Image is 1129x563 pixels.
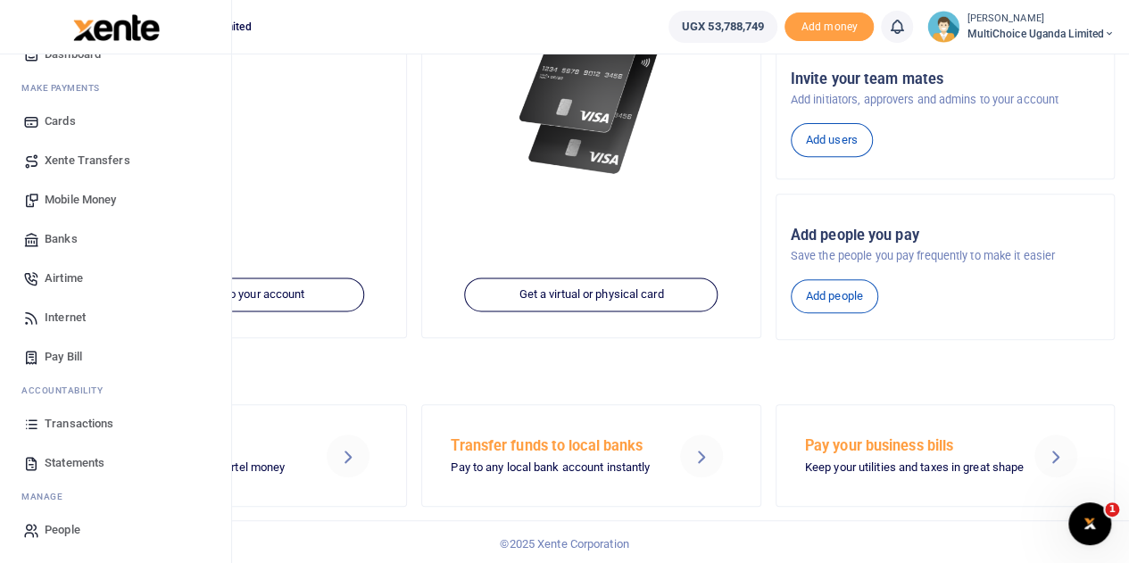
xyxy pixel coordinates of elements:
span: countability [35,384,103,397]
li: Ac [14,377,217,404]
h4: Make a transaction [68,361,1115,381]
a: People [14,510,217,550]
a: Statements [14,443,217,483]
a: Pay Bill [14,337,217,377]
span: Pay Bill [45,348,82,366]
a: Send Mobile Money MTN mobile money and Airtel money [68,404,407,506]
h5: Add people you pay [791,227,1100,244]
a: Banks [14,219,217,259]
small: [PERSON_NAME] [967,12,1115,27]
span: Statements [45,454,104,472]
h5: Invite your team mates [791,70,1100,88]
span: 1 [1105,502,1119,517]
a: Add money [784,19,874,32]
span: Xente Transfers [45,152,130,170]
p: Add initiators, approvers and admins to your account [791,91,1100,109]
a: Xente Transfers [14,141,217,180]
h5: UGX 53,899,149 [83,57,392,75]
li: M [14,483,217,510]
span: Dashboard [45,46,101,63]
li: Toup your wallet [784,12,874,42]
a: Mobile Money [14,180,217,219]
a: Dashboard [14,35,217,74]
p: Save the people you pay frequently to make it easier [791,247,1100,265]
p: Keep your utilities and taxes in great shape [805,459,1012,477]
iframe: Intercom live chat [1068,502,1111,545]
a: Cards [14,102,217,141]
span: Banks [45,230,78,248]
a: logo-small logo-large logo-large [71,20,160,33]
span: Transactions [45,415,113,433]
span: Add money [784,12,874,42]
span: ake Payments [30,81,100,95]
span: UGX 53,788,749 [682,18,764,36]
span: MultiChoice Uganda Limited [967,26,1115,42]
img: logo-large [73,14,160,41]
a: Airtime [14,259,217,298]
span: Airtime [45,269,83,287]
a: Get a virtual or physical card [465,278,718,312]
a: Transactions [14,404,217,443]
h5: Pay your business bills [805,437,1012,455]
a: Internet [14,298,217,337]
span: Cards [45,112,76,130]
a: Add users [791,123,873,157]
span: People [45,521,80,539]
a: Add people [791,279,878,313]
a: Pay your business bills Keep your utilities and taxes in great shape [776,404,1115,506]
span: anage [30,490,63,503]
span: Internet [45,309,86,327]
a: profile-user [PERSON_NAME] MultiChoice Uganda Limited [927,11,1115,43]
li: M [14,74,217,102]
a: UGX 53,788,749 [668,11,777,43]
span: Mobile Money [45,191,116,209]
p: Pay to any local bank account instantly [451,459,658,477]
img: profile-user [927,11,959,43]
h5: Transfer funds to local banks [451,437,658,455]
a: Transfer funds to local banks Pay to any local bank account instantly [421,404,760,506]
a: Add funds to your account [111,278,364,312]
li: Wallet ballance [661,11,784,43]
